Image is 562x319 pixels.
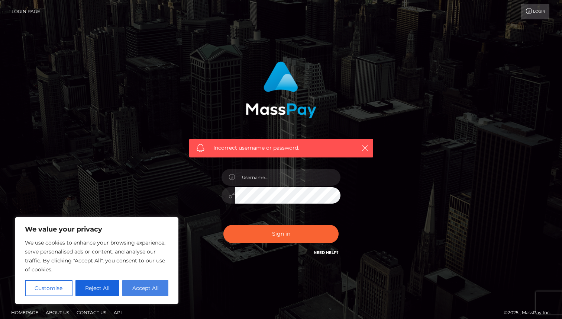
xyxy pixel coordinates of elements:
[223,225,339,243] button: Sign in
[25,238,168,274] p: We use cookies to enhance your browsing experience, serve personalised ads or content, and analys...
[25,225,168,234] p: We value your privacy
[12,4,40,19] a: Login Page
[504,309,556,317] div: © 2025 , MassPay Inc.
[246,61,316,118] img: MassPay Login
[25,280,72,296] button: Customise
[235,169,340,186] input: Username...
[75,280,120,296] button: Reject All
[213,144,349,152] span: Incorrect username or password.
[43,307,72,318] a: About Us
[314,250,339,255] a: Need Help?
[8,307,41,318] a: Homepage
[521,4,549,19] a: Login
[15,217,178,304] div: We value your privacy
[111,307,125,318] a: API
[122,280,168,296] button: Accept All
[74,307,109,318] a: Contact Us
